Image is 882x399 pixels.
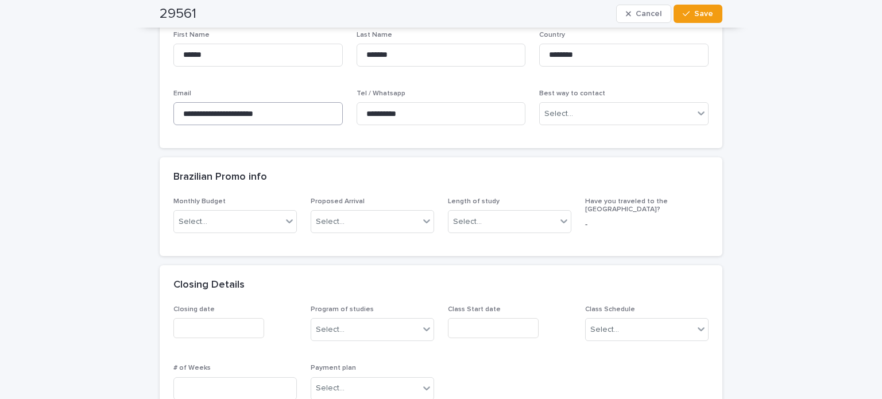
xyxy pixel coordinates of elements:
[316,324,345,336] div: Select...
[173,90,191,97] span: Email
[316,382,345,394] div: Select...
[585,306,635,313] span: Class Schedule
[448,198,500,205] span: Length of study
[173,171,267,184] h2: Brazilian Promo info
[694,10,713,18] span: Save
[173,365,211,371] span: # of Weeks
[173,306,215,313] span: Closing date
[160,6,196,22] h2: 29561
[616,5,671,23] button: Cancel
[585,219,709,231] p: -
[173,198,226,205] span: Monthly Budget
[357,32,392,38] span: Last Name
[311,198,365,205] span: Proposed Arrival
[590,324,619,336] div: Select...
[173,279,245,292] h2: Closing Details
[585,198,668,213] span: Have you traveled to the [GEOGRAPHIC_DATA]?
[173,32,210,38] span: First Name
[179,216,207,228] div: Select...
[539,90,605,97] span: Best way to contact
[311,365,356,371] span: Payment plan
[539,32,565,38] span: Country
[674,5,722,23] button: Save
[636,10,661,18] span: Cancel
[544,108,573,120] div: Select...
[448,306,501,313] span: Class Start date
[311,306,374,313] span: Program of studies
[357,90,405,97] span: Tel / Whatsapp
[453,216,482,228] div: Select...
[316,216,345,228] div: Select...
